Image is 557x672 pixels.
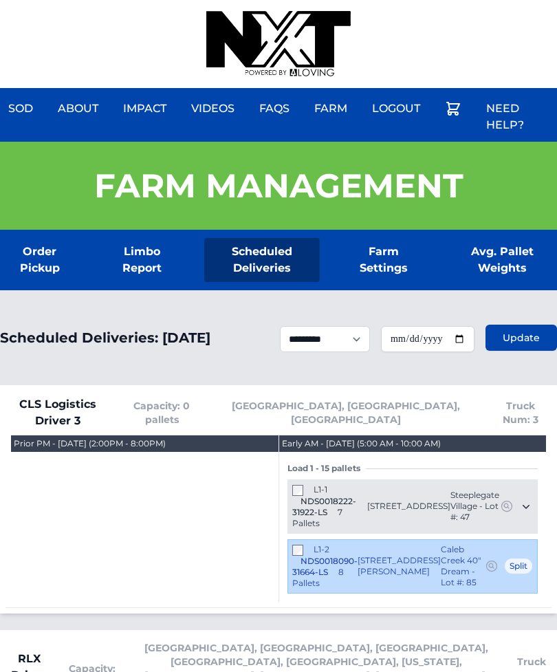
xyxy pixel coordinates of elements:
span: L1-1 [314,484,327,495]
span: Capacity: 0 pallets [127,399,197,426]
span: Caleb Creek 40" Dream - Lot #: 85 [441,544,485,588]
a: Farm [306,92,356,125]
span: [GEOGRAPHIC_DATA], [GEOGRAPHIC_DATA], [GEOGRAPHIC_DATA] [219,399,474,426]
a: About [50,92,107,125]
span: CLS Logistics Driver 3 [11,396,105,429]
span: Update [503,331,540,345]
button: Update [485,325,557,351]
span: NDS0018222-31922-LS [292,496,356,517]
a: Limbo Report [102,238,183,282]
img: nextdaysod.com Logo [206,11,351,77]
span: [STREET_ADDRESS][PERSON_NAME] [358,555,441,577]
span: Steeplegate Village - Lot #: 47 [450,490,500,523]
div: Prior PM - [DATE] (2:00PM - 8:00PM) [14,438,166,449]
span: 8 Pallets [292,567,344,588]
span: NDS0018090-31664-LS [292,556,358,577]
span: Truck Num: 3 [496,399,546,426]
span: [STREET_ADDRESS] [367,501,450,512]
a: Need Help? [478,92,557,142]
span: L1-2 [314,544,329,554]
a: Scheduled Deliveries [204,238,320,282]
h1: Farm Management [94,169,463,202]
div: Early AM - [DATE] (5:00 AM - 10:00 AM) [282,438,441,449]
span: Load 1 - 15 pallets [287,463,366,474]
a: Avg. Pallet Weights [447,238,557,282]
a: Logout [364,92,428,125]
a: FAQs [251,92,298,125]
a: Farm Settings [342,238,425,282]
a: Videos [183,92,243,125]
span: 7 Pallets [292,507,342,528]
span: Split [504,558,533,574]
a: Impact [115,92,175,125]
